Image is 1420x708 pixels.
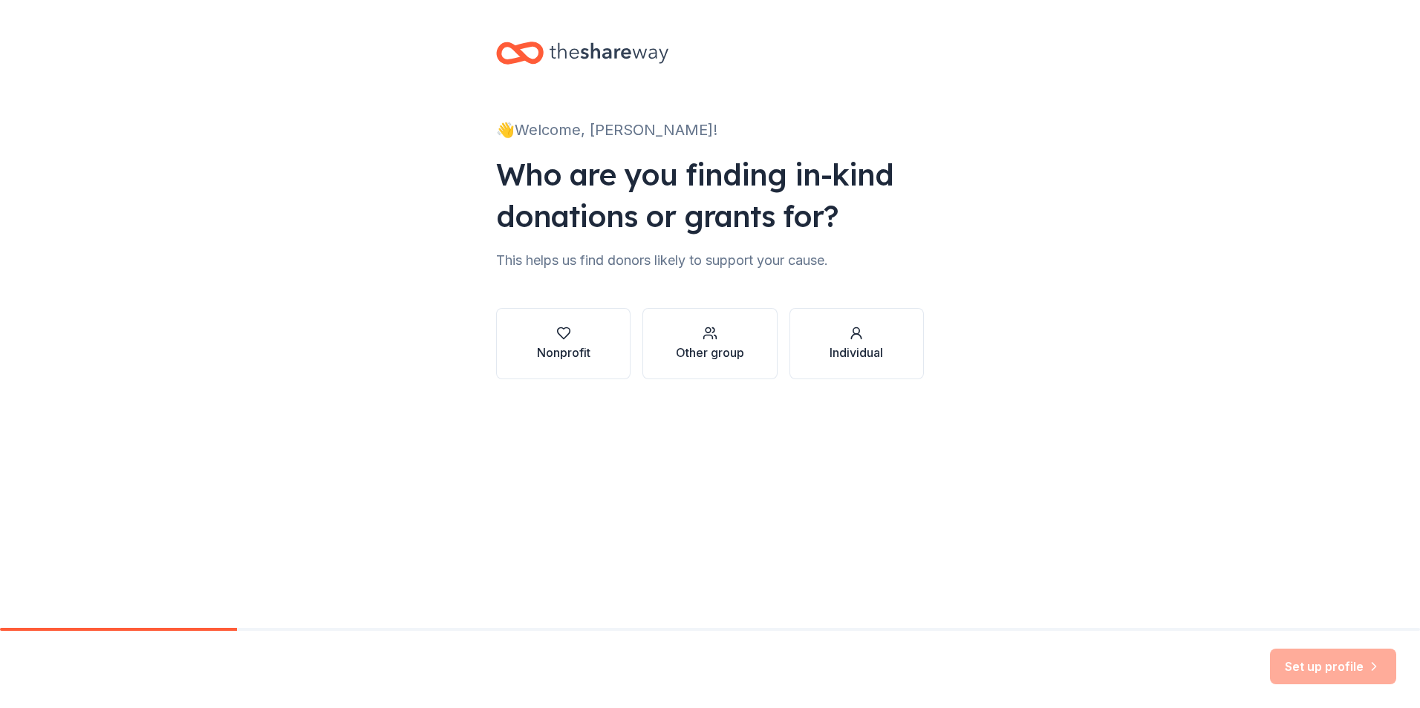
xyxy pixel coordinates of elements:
[537,344,590,361] div: Nonprofit
[496,154,924,237] div: Who are you finding in-kind donations or grants for?
[496,118,924,142] div: 👋 Welcome, [PERSON_NAME]!
[789,308,924,379] button: Individual
[496,249,924,272] div: This helps us find donors likely to support your cause.
[830,344,883,361] div: Individual
[496,308,631,379] button: Nonprofit
[676,344,744,361] div: Other group
[642,308,777,379] button: Other group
